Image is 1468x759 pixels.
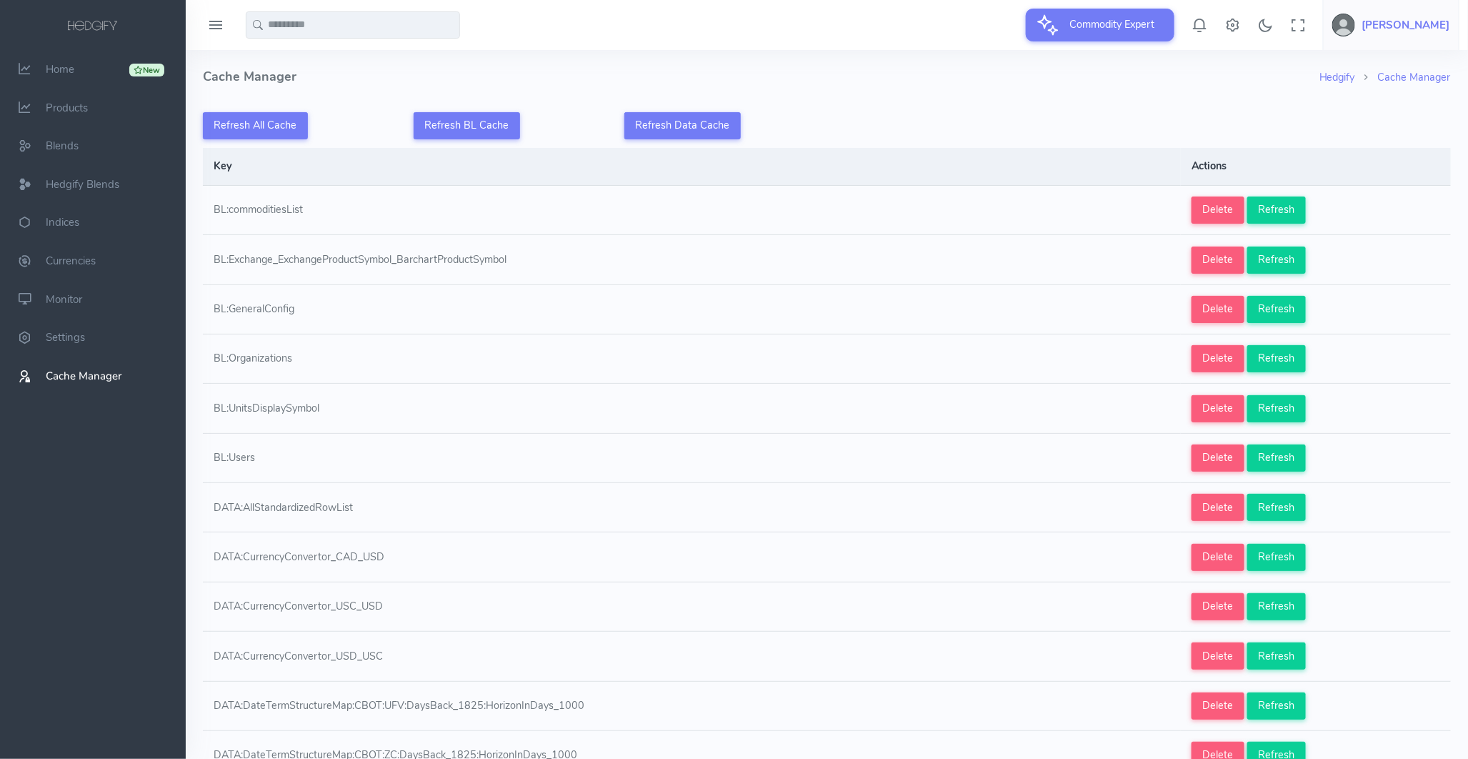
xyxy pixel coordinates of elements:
[1247,345,1306,372] button: Refresh
[1332,14,1355,36] img: user-image
[1247,693,1306,720] button: Refresh
[1062,9,1164,40] span: Commodity Expert
[203,681,1181,730] td: DATA:DateTermStructureMap:CBOT:UFV:DaysBack_1825:HorizonInDays_1000
[1247,296,1306,323] button: Refresh
[1247,643,1306,670] button: Refresh
[1192,643,1244,670] button: Delete
[1247,247,1306,274] button: Refresh
[1378,70,1451,84] a: Cache Manager
[203,112,308,139] button: Refresh All Cache
[1192,693,1244,720] button: Delete
[46,292,82,307] span: Monitor
[1026,17,1174,31] a: Commodity Expert
[1181,148,1451,185] th: Actions
[624,112,741,139] button: Refresh Data Cache
[203,483,1181,532] td: DATA:AllStandardizedRowList
[1192,593,1244,620] button: Delete
[203,582,1181,631] td: DATA:CurrencyConvertor_USC_USD
[46,139,79,153] span: Blends
[203,334,1181,384] td: BL:Organizations
[46,62,74,76] span: Home
[1319,70,1355,84] a: Hedgify
[203,384,1181,433] td: BL:UnitsDisplaySymbol
[1247,494,1306,521] button: Refresh
[1247,593,1306,620] button: Refresh
[203,185,1181,234] td: BL:commoditiesList
[46,254,96,268] span: Currencies
[1192,296,1244,323] button: Delete
[203,433,1181,482] td: BL:Users
[46,369,121,383] span: Cache Manager
[1362,19,1450,31] h5: [PERSON_NAME]
[203,632,1181,681] td: DATA:CurrencyConvertor_USD_USC
[1247,395,1306,422] button: Refresh
[1192,197,1244,224] button: Delete
[1247,445,1306,472] button: Refresh
[203,148,1181,185] th: Key
[203,50,1319,104] h4: Cache Manager
[1026,9,1174,41] button: Commodity Expert
[65,19,121,34] img: logo
[129,64,164,76] div: New
[1192,494,1244,521] button: Delete
[203,235,1181,284] td: BL:Exchange_ExchangeProductSymbol_BarchartProductSymbol
[1247,544,1306,571] button: Refresh
[46,101,88,115] span: Products
[203,532,1181,582] td: DATA:CurrencyConvertor_CAD_USD
[1192,345,1244,372] button: Delete
[1247,197,1306,224] button: Refresh
[46,215,79,229] span: Indices
[1192,445,1244,472] button: Delete
[203,284,1181,334] td: BL:GeneralConfig
[1192,247,1244,274] button: Delete
[46,177,119,192] span: Hedgify Blends
[1192,544,1244,571] button: Delete
[46,330,85,344] span: Settings
[1192,395,1244,422] button: Delete
[414,112,520,139] button: Refresh BL Cache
